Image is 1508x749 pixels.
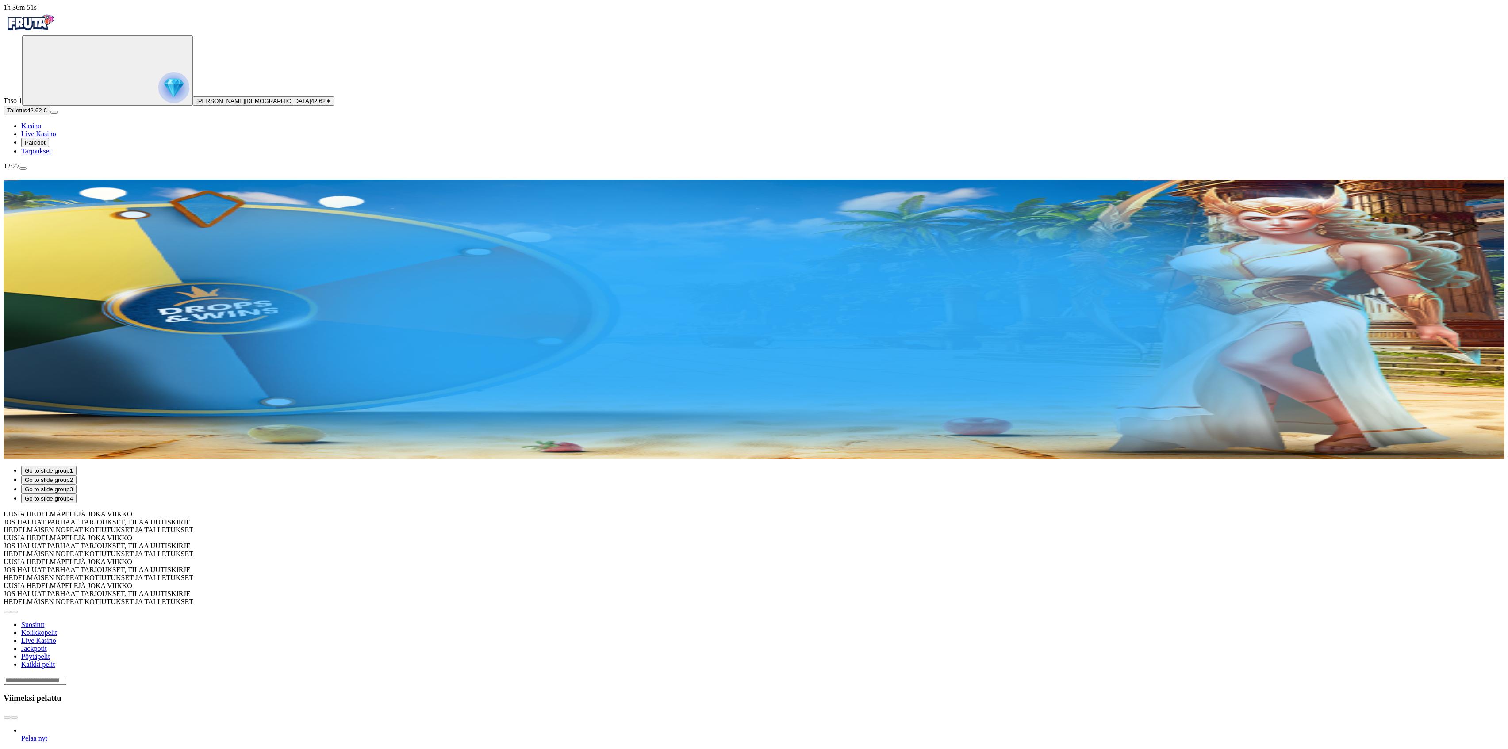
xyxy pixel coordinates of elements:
span: HEDELMÄISEN NOPEAT KOTIUTUKSET JA TALLETUKSET [4,598,193,605]
span: Pöytäpelit [21,653,50,660]
button: Go to slide group3 [21,485,77,494]
a: diamond iconKasino [21,122,41,130]
span: JOS HALUAT PARHAAT TARJOUKSET, TILAA UUTISKIRJE [4,542,190,550]
button: next slide [11,716,18,719]
button: menu [50,111,58,114]
nav: Lobby [4,606,1504,669]
h3: Viimeksi pelattu [4,693,1504,703]
span: [PERSON_NAME][DEMOGRAPHIC_DATA] [196,98,311,104]
span: Tarjoukset [21,147,51,155]
span: Go to slide group 1 [25,467,73,474]
span: UUSIA HEDELMÄPELEJÄ JOKA VIIKKO [4,582,132,589]
span: HEDELMÄISEN NOPEAT KOTIUTUKSET JA TALLETUKSET [4,574,193,581]
span: Live Kasino [21,130,56,138]
button: menu [19,167,27,170]
span: Go to slide group 4 [25,495,73,502]
span: UUSIA HEDELMÄPELEJÄ JOKA VIIKKO [4,510,132,518]
span: Live Kasino [21,637,56,644]
span: Suositut [21,621,44,628]
span: 12:27 [4,162,19,170]
header: Lobby [4,606,1504,685]
a: gift-inverted iconTarjoukset [21,147,51,155]
span: UUSIA HEDELMÄPELEJÄ JOKA VIIKKO [4,558,132,566]
span: JOS HALUAT PARHAAT TARJOUKSET, TILAA UUTISKIRJE [4,518,190,526]
span: Kasino [21,122,41,130]
span: Talletus [7,107,27,114]
button: Talletusplus icon42.62 € [4,106,50,115]
a: Fruta [4,27,57,35]
img: Fruta [4,11,57,34]
button: next slide [11,611,18,613]
button: Go to slide group4 [21,494,77,503]
button: Go to slide group1 [21,466,77,475]
span: HEDELMÄISEN NOPEAT KOTIUTUKSET JA TALLETUKSET [4,526,193,534]
span: Kaikki pelit [21,661,55,668]
img: reward progress [158,72,189,103]
span: Pelaa nyt [21,734,47,742]
span: HEDELMÄISEN NOPEAT KOTIUTUKSET JA TALLETUKSET [4,550,193,558]
span: Kolikkopelit [21,629,57,636]
span: Jackpotit [21,645,47,652]
span: user session time [4,4,37,11]
span: Taso 1 [4,97,22,104]
button: reward iconPalkkiot [21,138,49,147]
button: reward progress [22,35,193,106]
button: [PERSON_NAME][DEMOGRAPHIC_DATA]42.62 € [193,96,334,106]
span: UUSIA HEDELMÄPELEJÄ JOKA VIIKKO [4,534,132,542]
span: 42.62 € [311,98,330,104]
span: JOS HALUAT PARHAAT TARJOUKSET, TILAA UUTISKIRJE [4,566,190,573]
nav: Primary [4,11,1504,155]
input: Search [4,676,66,685]
button: prev slide [4,611,11,613]
span: Go to slide group 2 [25,477,73,483]
button: prev slide [4,716,11,719]
a: poker-chip iconLive Kasino [21,130,56,138]
span: JOS HALUAT PARHAAT TARJOUKSET, TILAA UUTISKIRJE [4,590,190,597]
button: Go to slide group2 [21,475,77,485]
a: Fire In The Hole xBomb [21,734,47,742]
span: Go to slide group 3 [25,486,73,493]
span: 42.62 € [27,107,46,114]
span: Palkkiot [25,139,46,146]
